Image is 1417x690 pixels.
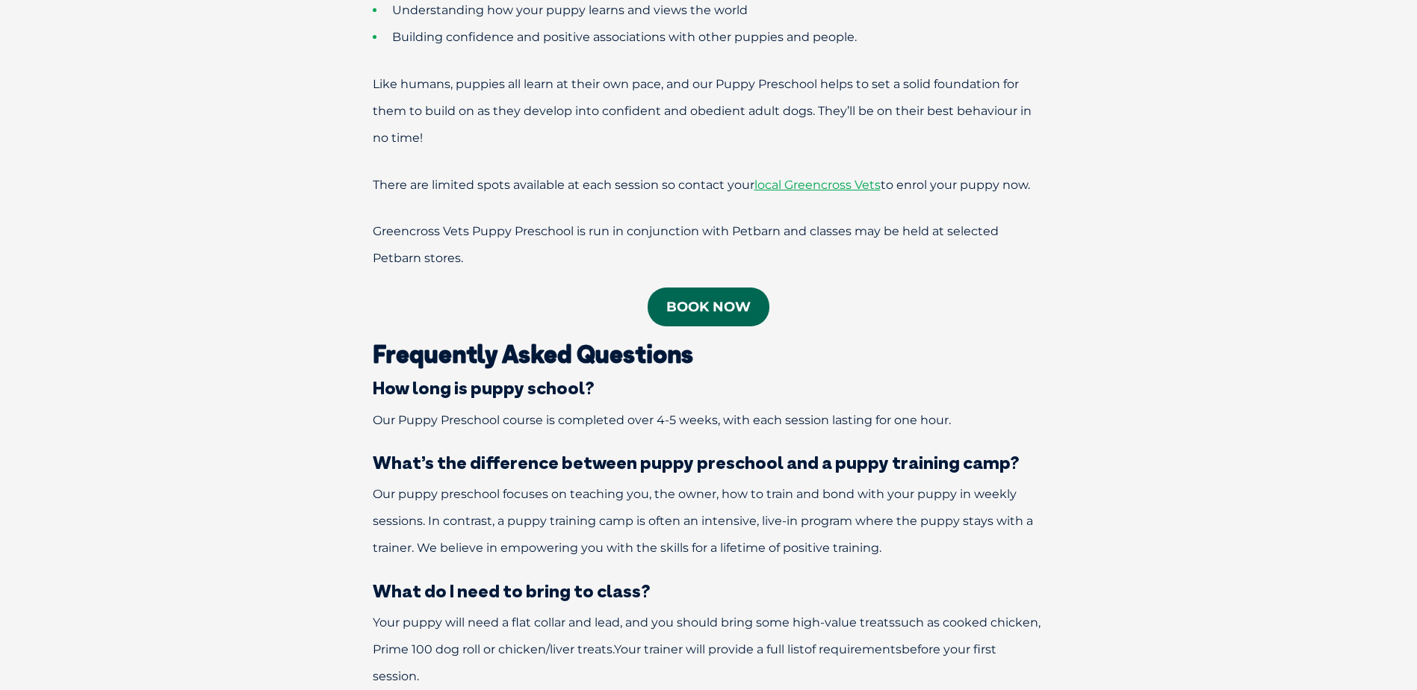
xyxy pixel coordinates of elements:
span: Our puppy preschool focuses on teaching you, the owner, how to train and bond with your puppy in ... [373,487,1033,555]
span: Understanding how your puppy learns and views the world [392,3,748,17]
span: Your trainer will provide a full list [614,642,804,656]
span: What do I need to bring to class? [373,579,651,602]
strong: Frequently Asked Questions [373,339,693,369]
span: How long is puppy school? [373,376,595,399]
a: Book now [648,287,769,326]
span: Our Puppy Preschool course is completed over 4-5 weeks, with each session lasting for one hour. [373,413,951,427]
span: to enrol your puppy now. [881,178,1030,192]
span: Greencross Vets Puppy Preschool is run in conjunction with Petbarn and classes may be held at sel... [373,224,999,265]
span: Like humans, puppies all learn at their own pace, and our Puppy Preschool helps to set a solid fo... [373,77,1032,145]
span: of requirements [804,642,902,656]
span: What’s the difference between puppy preschool and a puppy training camp? [373,451,1020,473]
span: There are limited spots available at each session so contact your [373,178,754,192]
span: Building confidence and positive associations with other puppies and people. [392,30,857,44]
a: local Greencross Vets [754,178,881,192]
span: Your puppy will need a flat collar and lead, and you should bring some high-value treats [373,615,895,630]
